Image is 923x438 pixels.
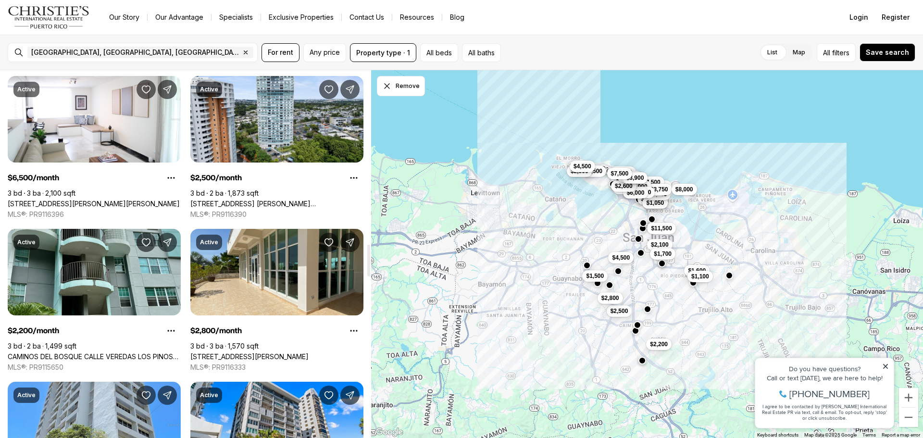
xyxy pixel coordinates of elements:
button: $2,100 [647,239,673,250]
span: $7,500 [643,178,661,186]
button: Share Property [158,386,177,405]
a: Our Story [101,11,147,24]
button: $1,600 [684,265,710,276]
span: $4,500 [641,195,659,203]
a: 270 Ave San Ignacio RIDGETOP LUXURY #L505, GUAYNABO PR, 00969 [190,352,309,361]
span: Register [882,13,910,21]
button: $2,500 [611,166,636,178]
span: Any price [310,49,340,56]
button: Dismiss drawing [377,76,425,96]
span: $1,600 [688,267,706,275]
button: Share Property [158,80,177,99]
span: $7,500 [611,170,629,177]
button: Property options [162,321,181,340]
a: Exclusive Properties [261,11,341,24]
button: Share Property [158,233,177,252]
span: $14,000 [626,183,647,190]
p: Active [17,238,36,246]
a: Blog [442,11,472,24]
span: $3,750 [650,186,668,193]
button: $1,500 [582,270,608,282]
button: Property type · 1 [350,43,416,62]
span: [GEOGRAPHIC_DATA], [GEOGRAPHIC_DATA], [GEOGRAPHIC_DATA] [31,49,240,56]
button: Share Property [340,80,360,99]
button: Save Property: CAMINOS DEL BOSQUE CALLE VEREDAS LOS PINOS #Apt. I-101 [137,233,156,252]
a: 1359 LUCHETTI ST #5, SAN JUAN PR, 00907 [8,200,180,208]
button: Zoom in [899,388,918,407]
a: Our Advantage [148,11,211,24]
button: Property options [344,321,363,340]
p: Active [200,238,218,246]
button: Save Property: Condado Plaza 1351 MAGDALENA AVE [137,386,156,405]
button: Allfilters [817,43,856,62]
label: List [760,44,785,61]
button: Save search [860,43,915,62]
span: $1,100 [691,273,709,280]
button: Save Property: 1359 LUCHETTI ST #5 [137,80,156,99]
button: $2,500 [567,165,592,177]
p: Active [200,391,218,399]
div: Do you have questions? [10,22,139,28]
button: $1,100 [687,271,713,282]
button: $6,000 [623,187,649,199]
button: Save Property: 3013 AV. ALEJANDRINO #2403 [319,80,338,99]
button: $2,800 [598,292,623,304]
p: Active [200,86,218,93]
button: Any price [303,43,346,62]
a: 3013 AV. ALEJANDRINO #2403, GUAYNABO PR, 00969 [190,200,363,208]
label: Map [785,44,813,61]
span: [PHONE_NUMBER] [39,45,120,55]
a: Resources [392,11,442,24]
span: $2,600 [615,182,633,190]
a: Terms (opens in new tab) [862,432,876,438]
button: Property options [162,168,181,188]
button: $8,000 [672,184,697,195]
span: filters [832,48,849,58]
button: Register [876,8,915,27]
button: Contact Us [342,11,392,24]
button: $3,500 [581,165,606,177]
span: Login [849,13,868,21]
button: $3,900 [623,172,648,184]
div: Call or text [DATE], we are here to help! [10,31,139,38]
span: $1,050 [646,199,664,207]
a: Report a map error [882,432,920,438]
span: Save search [866,49,909,56]
button: $4,500 [637,193,663,205]
span: $2,800 [601,294,619,302]
span: $3,900 [626,174,644,182]
img: logo [8,6,90,29]
a: CAMINOS DEL BOSQUE CALLE VEREDAS LOS PINOS #Apt. I-101, SAN JUAN PR, 00926 [8,352,181,361]
button: $2,200 [646,338,672,350]
p: Active [17,391,36,399]
button: Login [844,8,874,27]
button: For rent [262,43,299,62]
button: All beds [420,43,458,62]
span: $2,500 [571,167,588,175]
button: Zoom out [899,408,918,427]
span: Map data ©2025 Google [804,432,857,438]
button: $3,900 [630,187,655,198]
span: $4,500 [612,254,630,262]
span: $6,000 [627,189,645,197]
span: All [823,48,830,58]
span: $2,100 [651,241,669,249]
span: $8,000 [675,186,693,193]
button: $2,500 [607,305,632,317]
button: $1,050 [642,197,668,209]
button: $7,500 [639,176,664,188]
button: Save Property: 890 AVE ASHFORD #10 [319,386,338,405]
a: Specialists [212,11,261,24]
span: $11,500 [651,225,672,232]
span: $1,700 [654,250,672,258]
button: $4,500 [570,161,595,172]
button: $3,750 [647,184,672,195]
p: Active [17,86,36,93]
span: For rent [268,49,293,56]
span: $3,500 [585,167,602,175]
button: All baths [462,43,501,62]
button: Save Property: 270 Ave San Ignacio RIDGETOP LUXURY #L505 [319,233,338,252]
button: $1,700 [650,248,675,260]
span: $1,500 [586,272,604,280]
